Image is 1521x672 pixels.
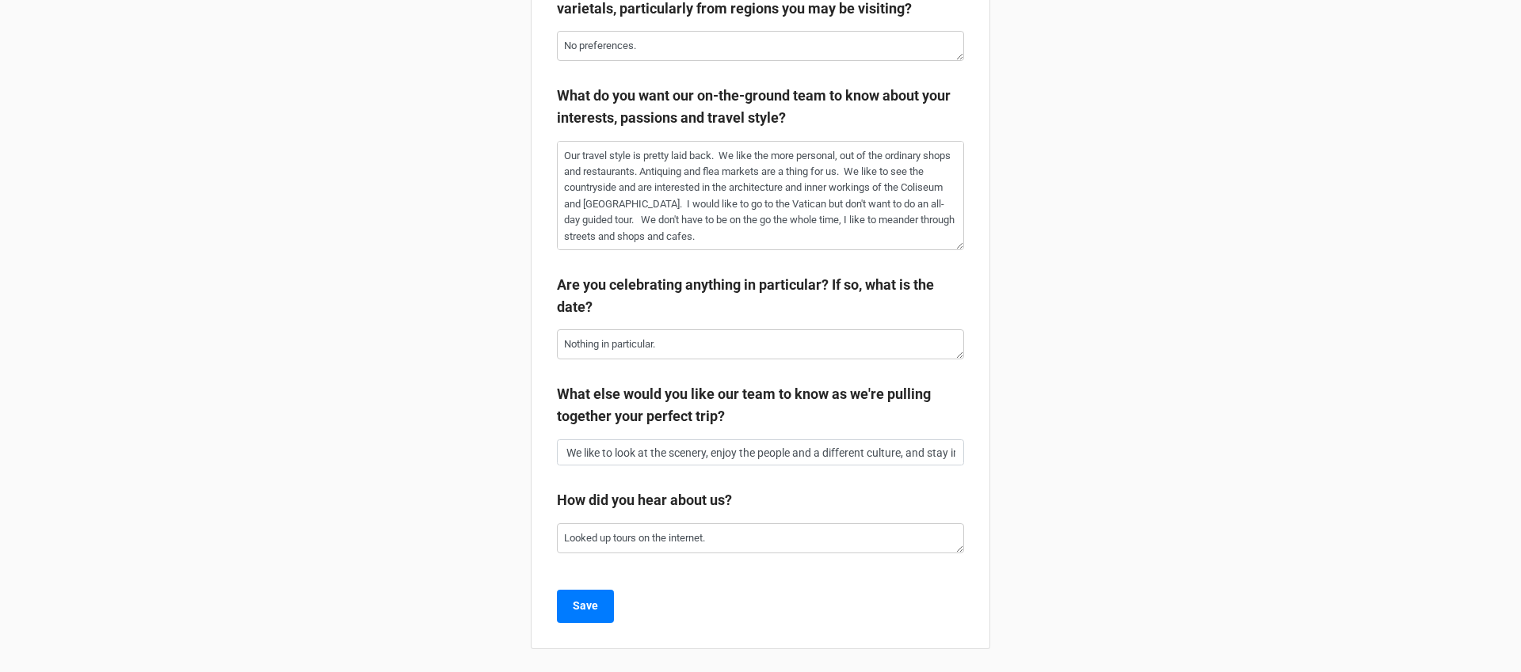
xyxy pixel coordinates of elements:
textarea: Nothing in particular. [557,329,964,359]
button: Save [557,590,614,623]
label: What else would you like our team to know as we're pulling together your perfect trip? [557,383,964,428]
textarea: Looked up tours on the internet. [557,523,964,553]
b: Save [573,598,598,614]
textarea: No preferences. [557,31,964,61]
label: Are you celebrating anything in particular? If so, what is the date? [557,274,964,319]
textarea: Our travel style is pretty laid back. We like the more personal, out of the ordinary shops and re... [557,141,964,250]
label: What do you want our on-the-ground team to know about your interests, passions and travel style? [557,85,964,130]
label: How did you hear about us? [557,489,732,511]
